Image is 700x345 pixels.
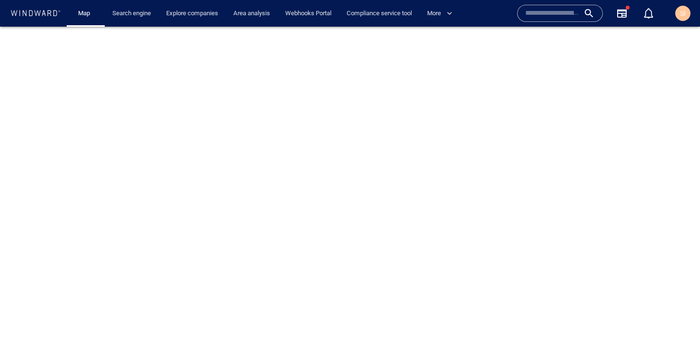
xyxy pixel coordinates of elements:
a: Map [74,5,97,22]
div: Notification center [643,8,654,19]
iframe: Chat [660,302,693,338]
button: More [423,5,460,22]
a: Area analysis [230,5,274,22]
button: Map [70,5,101,22]
a: Explore companies [162,5,222,22]
button: SI [673,4,692,23]
a: Compliance service tool [343,5,416,22]
span: More [427,8,452,19]
span: SI [680,10,686,17]
a: Search engine [109,5,155,22]
a: Webhooks Portal [281,5,335,22]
